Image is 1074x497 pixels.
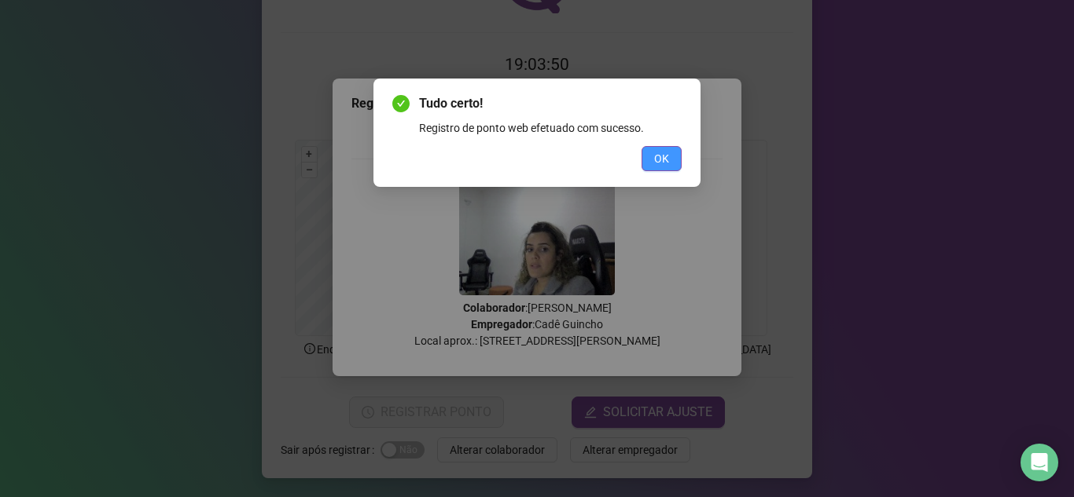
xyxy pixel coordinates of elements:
[419,119,682,137] div: Registro de ponto web efetuado com sucesso.
[392,95,410,112] span: check-circle
[1021,444,1058,481] div: Open Intercom Messenger
[419,94,682,113] span: Tudo certo!
[642,146,682,171] button: OK
[654,150,669,167] span: OK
